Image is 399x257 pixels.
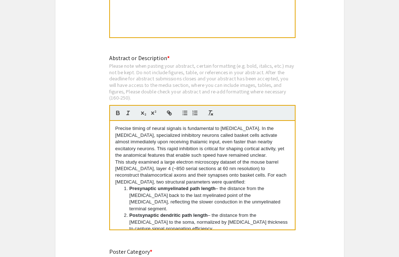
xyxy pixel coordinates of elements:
mat-label: Abstract or Description [109,54,170,62]
p: Precise timing of neural signals is fundamental to [MEDICAL_DATA]. In the [MEDICAL_DATA], special... [115,125,289,159]
div: Please note when pasting your abstract, certain formatting (e.g. bold, italics, etc.) may not be ... [109,63,296,101]
li: – the distance from the [MEDICAL_DATA] to the soma, normalized by [MEDICAL_DATA] thickness to cap... [122,212,289,232]
li: – the distance from the [MEDICAL_DATA] back to the last myelinated point of the [MEDICAL_DATA], r... [122,185,289,212]
iframe: Chat [5,224,31,252]
strong: Presynaptic unmyelinated path length [129,186,215,191]
mat-label: Poster Category [109,248,153,256]
strong: Postsynaptic dendritic path length [129,212,207,218]
p: This study examined a large electron microscopy dataset of the mouse barrel [MEDICAL_DATA], layer... [115,159,289,186]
